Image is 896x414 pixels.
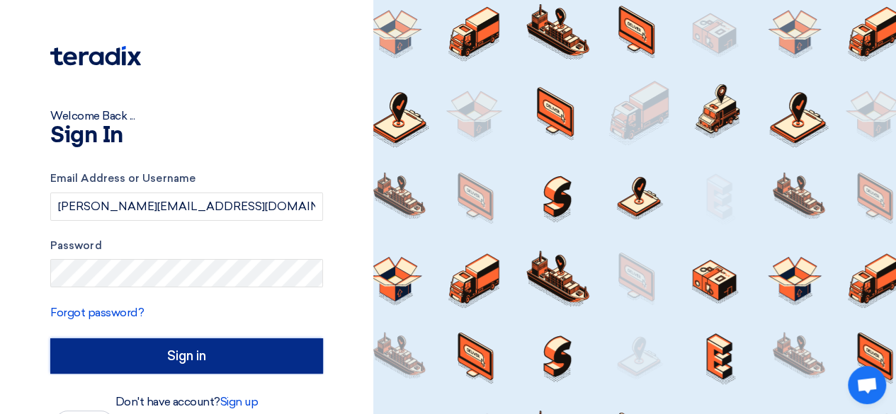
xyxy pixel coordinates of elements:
[50,125,323,147] h1: Sign In
[50,108,323,125] div: Welcome Back ...
[50,338,323,374] input: Sign in
[50,171,323,187] label: Email Address or Username
[50,238,323,254] label: Password
[220,395,259,408] a: Sign up
[848,366,886,404] div: Open chat
[50,46,141,66] img: Teradix logo
[50,192,323,221] input: Enter your business email or username
[50,393,323,410] div: Don't have account?
[50,306,144,319] a: Forgot password?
